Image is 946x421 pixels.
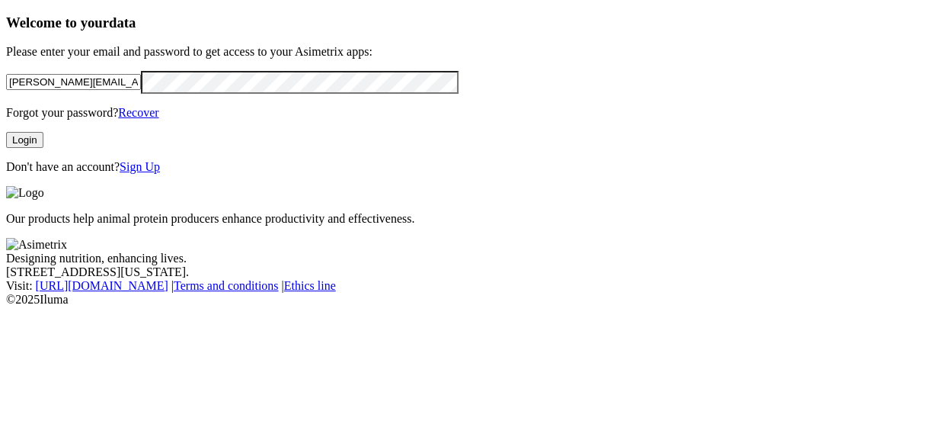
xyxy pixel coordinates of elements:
div: © 2025 Iluma [6,293,940,307]
button: Login [6,132,43,148]
div: Designing nutrition, enhancing lives. [6,252,940,265]
div: [STREET_ADDRESS][US_STATE]. [6,265,940,279]
a: Sign Up [120,160,160,173]
a: Recover [118,106,158,119]
p: Don't have an account? [6,160,940,174]
img: Asimetrix [6,238,67,252]
span: data [109,14,136,31]
input: Your email [6,74,141,90]
img: Logo [6,186,44,200]
a: Ethics line [284,279,336,292]
a: Terms and conditions [174,279,279,292]
p: Please enter your email and password to get access to your Asimetrix apps: [6,45,940,59]
a: [URL][DOMAIN_NAME] [36,279,168,292]
div: Visit : | | [6,279,940,293]
p: Forgot your password? [6,106,940,120]
p: Our products help animal protein producers enhance productivity and effectiveness. [6,212,940,226]
h3: Welcome to your [6,14,940,31]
